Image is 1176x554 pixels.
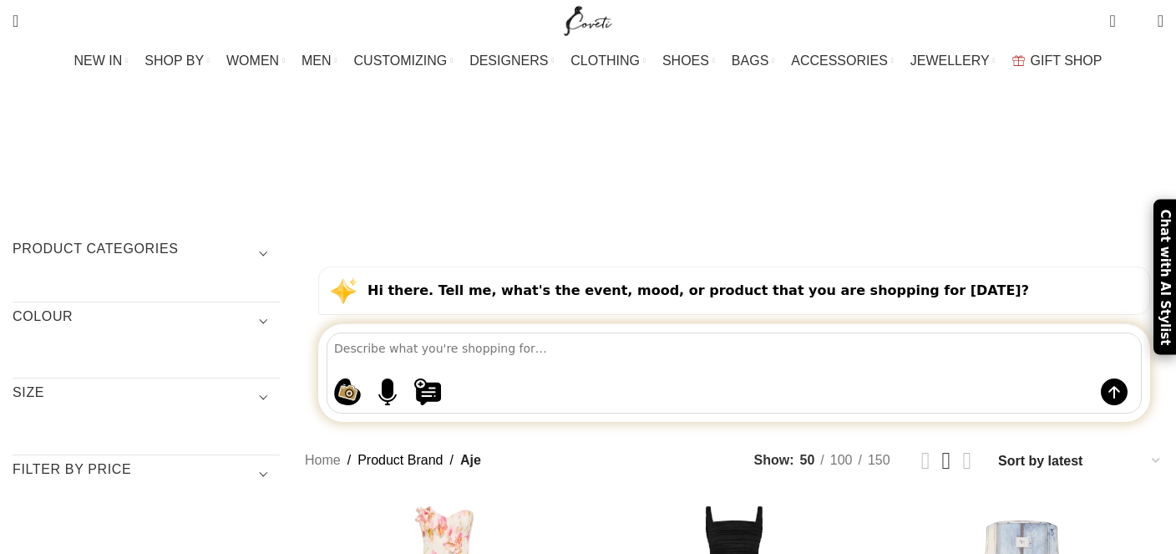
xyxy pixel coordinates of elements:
a: SHOES [662,44,715,78]
a: DESIGNERS [469,44,554,78]
a: CLOTHING [570,44,646,78]
span: 0 [1111,8,1123,21]
a: WOMEN [226,44,285,78]
span: SHOP BY [144,53,204,69]
a: NEW IN [74,44,129,78]
span: SHOES [662,53,709,69]
a: MEN [302,44,337,78]
span: WOMEN [226,53,279,69]
span: ACCESSORIES [791,53,888,69]
h3: COLOUR [13,307,280,336]
div: My Wishlist [1128,4,1145,38]
span: DESIGNERS [469,53,548,69]
span: NEW IN [74,53,123,69]
img: GiftBag [1012,55,1025,66]
span: CUSTOMIZING [354,53,448,69]
div: Main navigation [4,44,1172,78]
a: BAGS [732,44,774,78]
a: Search [4,4,27,38]
a: Site logo [560,13,616,27]
a: GIFT SHOP [1012,44,1102,78]
h3: Filter by price [13,460,280,489]
a: ACCESSORIES [791,44,894,78]
a: CUSTOMIZING [354,44,454,78]
h3: Product categories [13,240,280,268]
span: GIFT SHOP [1031,53,1102,69]
span: BAGS [732,53,768,69]
a: 0 [1101,4,1123,38]
span: CLOTHING [570,53,640,69]
a: JEWELLERY [910,44,996,78]
span: MEN [302,53,332,69]
h3: SIZE [13,384,280,412]
a: SHOP BY [144,44,210,78]
span: JEWELLERY [910,53,990,69]
span: 0 [1132,17,1144,29]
